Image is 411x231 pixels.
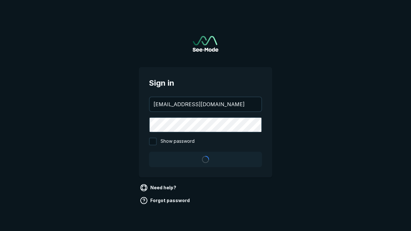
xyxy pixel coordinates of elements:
span: Sign in [149,77,262,89]
img: See-Mode Logo [193,36,218,52]
span: Show password [161,138,195,145]
a: Go to sign in [193,36,218,52]
input: your@email.com [150,97,261,111]
a: Need help? [139,183,179,193]
a: Forgot password [139,195,192,206]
